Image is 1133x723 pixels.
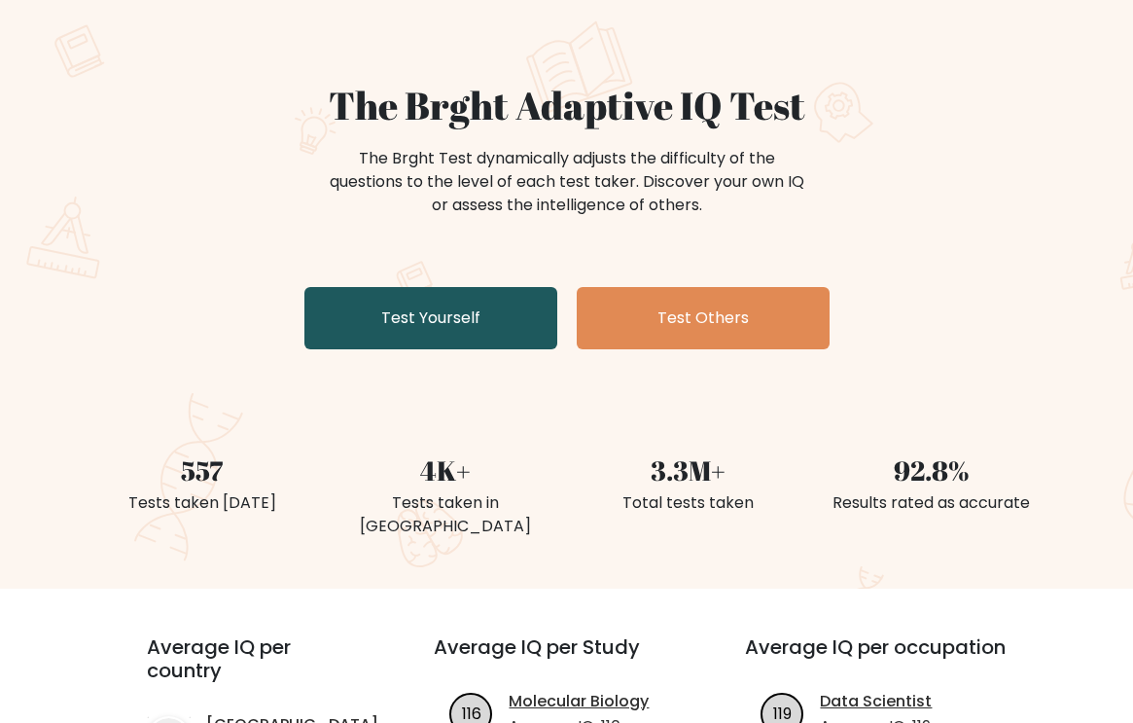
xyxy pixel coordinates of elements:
[336,491,555,538] div: Tests taken in [GEOGRAPHIC_DATA]
[92,82,1042,127] h1: The Brght Adaptive IQ Test
[434,635,698,682] h3: Average IQ per Study
[822,451,1042,491] div: 92.8%
[509,690,649,713] a: Molecular Biology
[92,451,312,491] div: 557
[92,491,312,515] div: Tests taken [DATE]
[579,451,798,491] div: 3.3M+
[745,635,1009,682] h3: Average IQ per occupation
[577,287,830,349] a: Test Others
[304,287,557,349] a: Test Yourself
[820,690,932,713] a: Data Scientist
[147,635,365,705] h3: Average IQ per country
[579,491,798,515] div: Total tests taken
[822,491,1042,515] div: Results rated as accurate
[324,147,810,217] div: The Brght Test dynamically adjusts the difficulty of the questions to the level of each test take...
[336,451,555,491] div: 4K+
